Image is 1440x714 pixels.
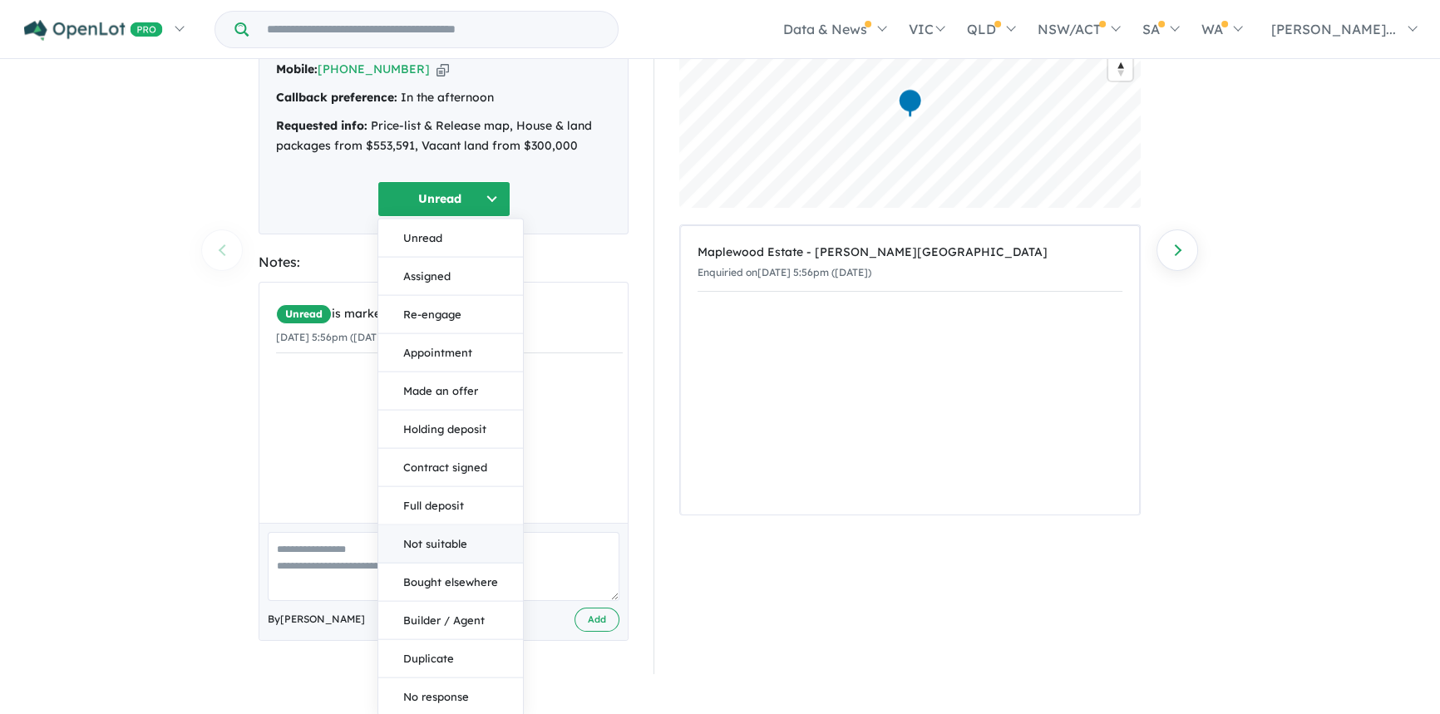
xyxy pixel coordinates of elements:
div: Price-list & Release map, House & land packages from $553,591, Vacant land from $300,000 [276,116,611,156]
button: Reset bearing to north [1108,57,1132,81]
button: Bought elsewhere [378,563,523,601]
button: Unread [378,219,523,257]
small: [DATE] 5:56pm ([DATE]) [276,331,390,343]
button: Re-engage [378,295,523,333]
input: Try estate name, suburb, builder or developer [252,12,614,47]
img: Openlot PRO Logo White [24,20,163,41]
a: [PHONE_NUMBER] [318,62,430,76]
strong: Callback preference: [276,90,397,105]
small: Enquiried on [DATE] 5:56pm ([DATE]) [698,266,871,278]
button: Duplicate [378,639,523,677]
button: Assigned [378,257,523,295]
button: Contract signed [378,448,523,486]
button: Not suitable [378,524,523,563]
div: Map marker [898,88,923,119]
div: Notes: [259,251,629,273]
span: Unread [276,304,332,324]
button: Made an offer [378,372,523,410]
div: In the afternoon [276,88,611,108]
button: Unread [377,181,510,217]
strong: Mobile: [276,62,318,76]
button: Full deposit [378,486,523,524]
strong: Requested info: [276,118,367,133]
div: is marked. [276,304,623,324]
span: [PERSON_NAME]... [1271,21,1396,37]
button: Holding deposit [378,410,523,448]
div: Maplewood Estate - [PERSON_NAME][GEOGRAPHIC_DATA] [698,243,1122,263]
button: Copy [436,61,449,78]
a: Maplewood Estate - [PERSON_NAME][GEOGRAPHIC_DATA]Enquiried on[DATE] 5:56pm ([DATE]) [698,234,1122,292]
button: Add [575,608,619,632]
span: By [PERSON_NAME] [268,611,365,628]
button: Appointment [378,333,523,372]
button: Builder / Agent [378,601,523,639]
